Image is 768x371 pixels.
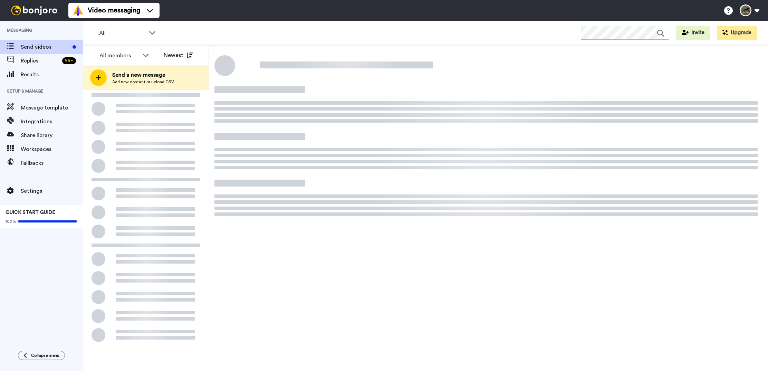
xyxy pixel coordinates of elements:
[21,104,83,112] span: Message template
[21,131,83,140] span: Share library
[18,351,65,360] button: Collapse menu
[31,353,59,358] span: Collapse menu
[88,6,140,15] span: Video messaging
[73,5,84,16] img: vm-color.svg
[676,26,710,40] button: Invite
[21,43,70,51] span: Send videos
[62,57,76,64] div: 99 +
[112,71,174,79] span: Send a new message
[21,187,83,195] span: Settings
[21,70,83,79] span: Results
[21,159,83,167] span: Fallbacks
[99,51,139,60] div: All members
[21,145,83,153] span: Workspaces
[717,26,757,40] button: Upgrade
[6,219,16,224] span: 100%
[21,117,83,126] span: Integrations
[159,48,198,62] button: Newest
[8,6,60,15] img: bj-logo-header-white.svg
[6,210,55,215] span: QUICK START GUIDE
[21,57,59,65] span: Replies
[112,79,174,85] span: Add new contact or upload CSV
[99,29,145,37] span: All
